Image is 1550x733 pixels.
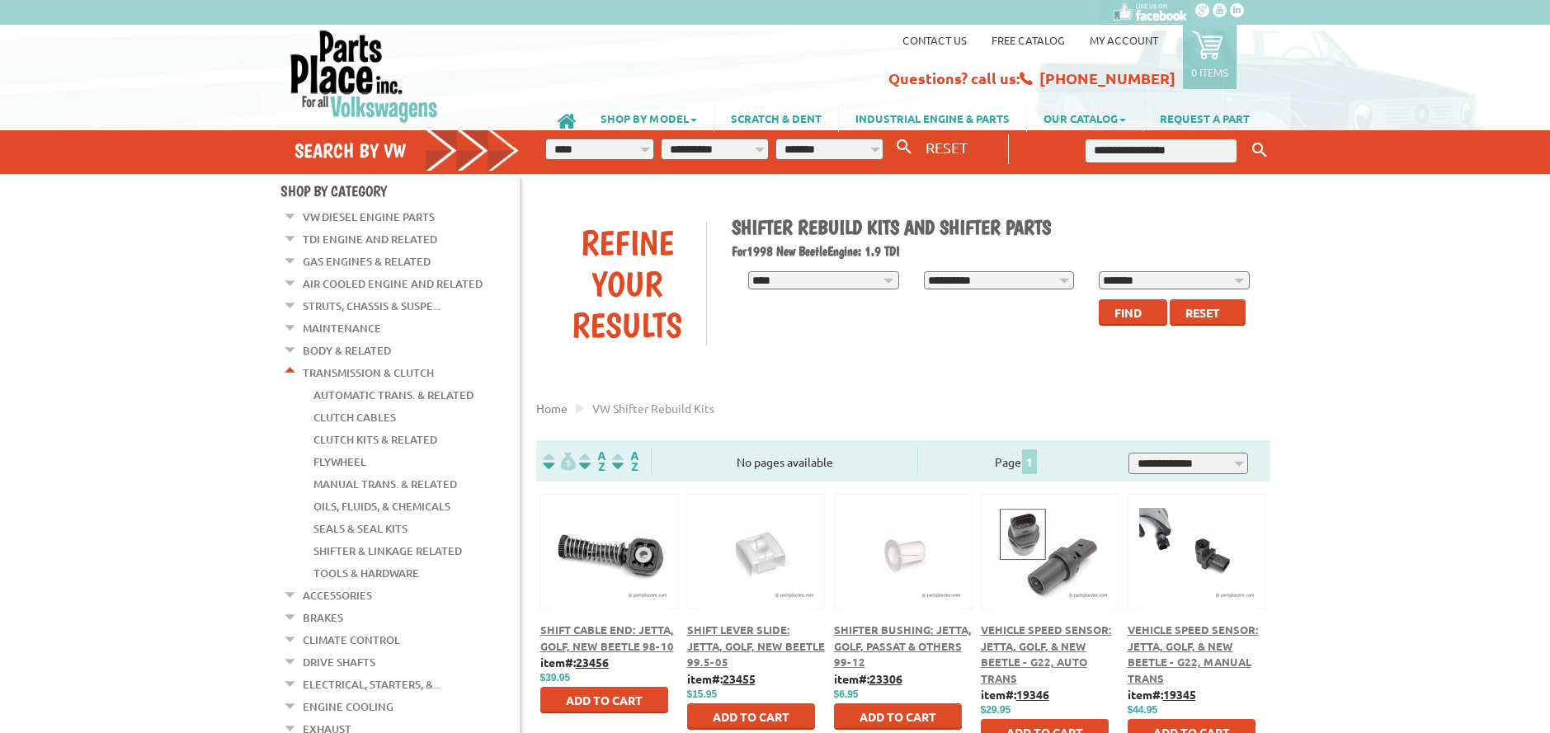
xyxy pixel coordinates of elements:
[834,623,972,669] a: Shifter Bushing: Jetta, Golf, Passat & Others 99-12
[576,452,609,471] img: Sort by Headline
[1191,65,1228,79] p: 0 items
[981,687,1049,702] b: item#:
[902,33,967,47] a: Contact us
[303,295,441,317] a: Struts, Chassis & Suspe...
[313,429,437,450] a: Clutch Kits & Related
[592,401,714,416] span: VW shifter rebuild kits
[687,623,825,669] a: Shift Lever Slide: Jetta, Golf, New Beetle 99.5-05
[303,629,400,651] a: Climate Control
[1128,687,1196,702] b: item#:
[280,182,520,200] h4: Shop By Category
[732,243,747,259] span: For
[303,317,381,339] a: Maintenance
[860,709,936,724] span: Add to Cart
[584,104,714,132] a: SHOP BY MODEL
[303,206,435,228] a: VW Diesel Engine Parts
[839,104,1026,132] a: INDUSTRIAL ENGINE & PARTS
[917,448,1114,474] div: Page
[609,452,642,471] img: Sort by Sales Rank
[303,696,393,717] a: Engine Cooling
[303,674,441,695] a: Electrical, Starters, &...
[303,251,431,272] a: Gas Engines & Related
[827,243,900,259] span: Engine: 1.9 TDI
[687,671,756,686] b: item#:
[540,672,571,684] span: $39.95
[540,655,609,670] b: item#:
[303,585,372,606] a: Accessories
[303,340,391,361] a: Body & Related
[1114,305,1142,320] span: Find
[732,243,1258,259] h2: 1998 New Beetle
[303,607,343,628] a: Brakes
[313,518,408,539] a: Seals & Seal Kits
[313,451,366,472] a: Flywheel
[869,671,902,686] u: 23306
[981,623,1112,685] a: Vehicle Speed Sensor: Jetta, Golf, & New Beetle - G22, Auto Trans
[687,688,718,700] span: $15.95
[543,452,576,471] img: filterpricelow.svg
[1183,25,1237,89] a: 0 items
[289,29,440,124] img: Parts Place Inc!
[313,562,419,584] a: Tools & Hardware
[303,651,375,673] a: Drive Shafts
[1170,299,1246,326] button: Reset
[926,139,968,156] span: RESET
[303,273,483,294] a: Air Cooled Engine and Related
[1099,299,1167,326] button: Find
[652,453,917,471] div: No pages available
[981,704,1011,716] span: $29.95
[1022,449,1037,474] span: 1
[536,401,568,416] a: Home
[313,496,450,517] a: Oils, Fluids, & Chemicals
[1016,687,1049,702] u: 19346
[313,384,473,406] a: Automatic Trans. & Related
[1128,704,1158,716] span: $44.95
[1090,33,1158,47] a: My Account
[723,671,756,686] u: 23455
[1185,305,1220,320] span: Reset
[714,104,838,132] a: SCRATCH & DENT
[303,228,437,250] a: TDI Engine and Related
[566,693,643,707] span: Add to Cart
[294,139,521,162] h4: Search by VW
[549,222,707,345] div: Refine Your Results
[540,623,674,653] a: Shift Cable End: Jetta, Golf, New Beetle 98-10
[313,540,462,561] a: Shifter & Linkage Related
[303,362,434,383] a: Transmission & Clutch
[992,33,1065,47] a: Free Catalog
[890,135,918,159] button: Search By VW...
[713,709,789,724] span: Add to Cart
[1247,137,1272,164] button: Keyword Search
[313,406,396,428] a: Clutch Cables
[834,703,962,730] button: Add to Cart
[919,135,974,159] button: RESET
[313,473,457,495] a: Manual Trans. & Related
[834,688,859,700] span: $6.95
[687,703,815,730] button: Add to Cart
[576,655,609,670] u: 23456
[1143,104,1266,132] a: REQUEST A PART
[1128,623,1259,685] a: Vehicle Speed Sensor: Jetta, Golf, & New Beetle - G22, Manual Trans
[540,687,668,713] button: Add to Cart
[834,671,902,686] b: item#:
[1027,104,1142,132] a: OUR CATALOG
[1163,687,1196,702] u: 19345
[732,215,1258,239] h1: Shifter Rebuild Kits and Shifter Parts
